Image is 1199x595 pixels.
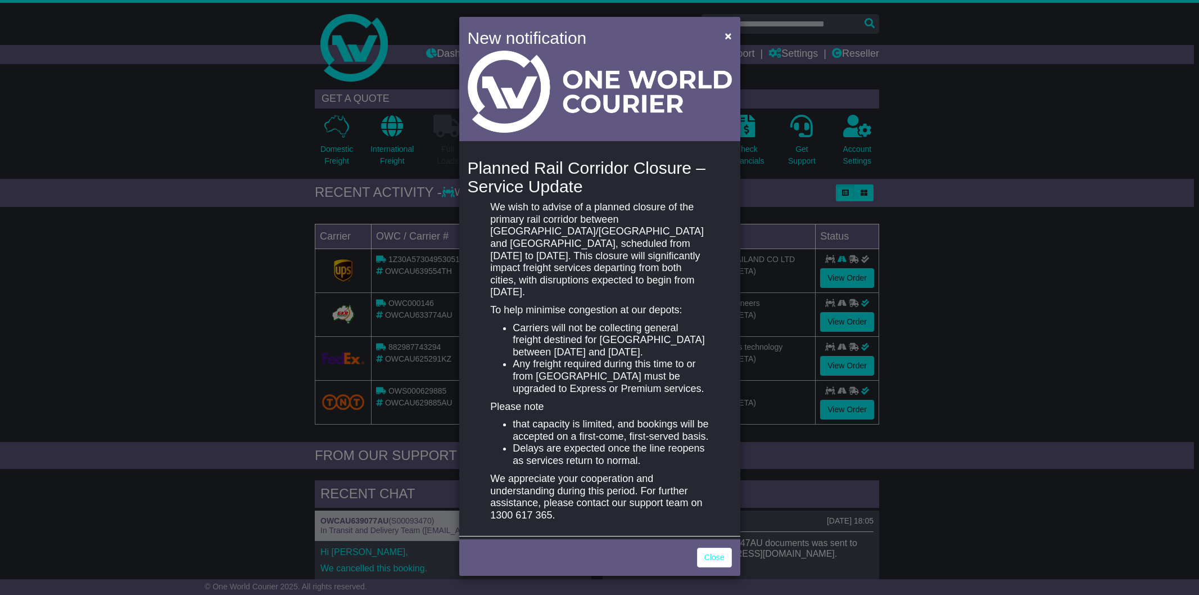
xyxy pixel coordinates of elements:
li: Any freight required during this time to or from [GEOGRAPHIC_DATA] must be upgraded to Express or... [513,358,708,395]
button: Close [719,24,737,47]
img: Light [468,51,732,133]
li: Carriers will not be collecting general freight destined for [GEOGRAPHIC_DATA] between [DATE] and... [513,322,708,359]
span: × [725,29,731,42]
li: Delays are expected once the line reopens as services return to normal. [513,443,708,467]
p: To help minimise congestion at our depots: [490,304,708,317]
li: that capacity is limited, and bookings will be accepted on a first-come, first-served basis. [513,418,708,443]
h4: New notification [468,25,709,51]
p: We appreciate your cooperation and understanding during this period. For further assistance, plea... [490,473,708,521]
p: Please note [490,401,708,413]
p: We wish to advise of a planned closure of the primary rail corridor between [GEOGRAPHIC_DATA]/[GE... [490,201,708,299]
a: Close [697,548,732,567]
h4: Planned Rail Corridor Closure – Service Update [468,159,732,196]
